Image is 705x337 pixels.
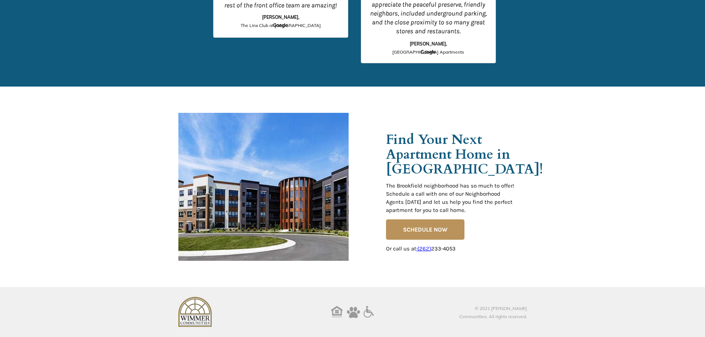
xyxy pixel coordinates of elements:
[386,219,464,240] a: SCHEDULE NOW
[386,182,514,213] span: The Brookfield neighborhood has so much to offer! Schedule a call with one of our Neighborhood Ag...
[386,131,543,178] span: Find Your Next Apartment Home in [GEOGRAPHIC_DATA]!
[386,226,464,233] span: SCHEDULE NOW
[417,245,431,252] a: (262)
[416,245,417,252] a: :
[459,306,527,319] span: © 2021 [PERSON_NAME] Communities. All rights reserved.
[392,49,464,55] span: [GEOGRAPHIC_DATA] Apartments
[262,14,299,28] strong: [PERSON_NAME], Google
[410,41,447,55] strong: [PERSON_NAME], Google
[241,23,321,28] span: The Linx Club at [GEOGRAPHIC_DATA]
[386,245,456,252] span: Or call us at 233-4053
